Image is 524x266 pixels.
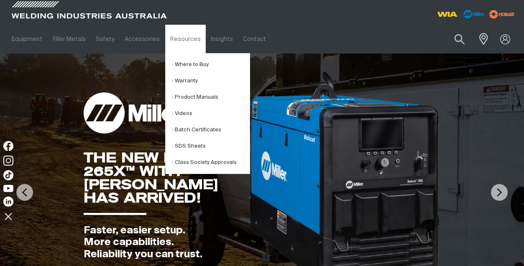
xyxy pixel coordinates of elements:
img: NextArrow [491,184,508,201]
ul: Resources Submenu [165,53,250,174]
a: Videos [172,105,250,122]
a: Class Society Approvals [172,154,250,171]
a: Insights [206,25,238,54]
div: Faster, easier setup. More capabilities. Reliability you can trust. [84,225,248,261]
a: Warranty [172,73,250,89]
img: PrevArrow [16,184,33,201]
a: Filler Metals [47,25,90,54]
a: Equipment [7,25,47,54]
div: THE NEW BOBCAT 265X™ WITH [PERSON_NAME] HAS ARRIVED! [84,151,248,205]
img: Facebook [3,141,13,151]
img: hide socials [1,209,15,223]
a: Accessories [120,25,165,54]
a: SDS Sheets [172,138,250,154]
button: Search products [445,29,474,49]
img: miller [487,8,517,20]
a: Product Manuals [172,89,250,105]
img: LinkedIn [3,197,13,207]
a: Safety [91,25,120,54]
a: Batch Certificates [172,122,250,138]
nav: Main [7,25,390,54]
img: TikTok [3,170,13,180]
img: Instagram [3,156,13,166]
input: Product name or item number... [435,29,474,49]
img: YouTube [3,185,13,192]
a: Resources [165,25,206,54]
a: Contact [238,25,271,54]
a: Where to Buy [172,56,250,73]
